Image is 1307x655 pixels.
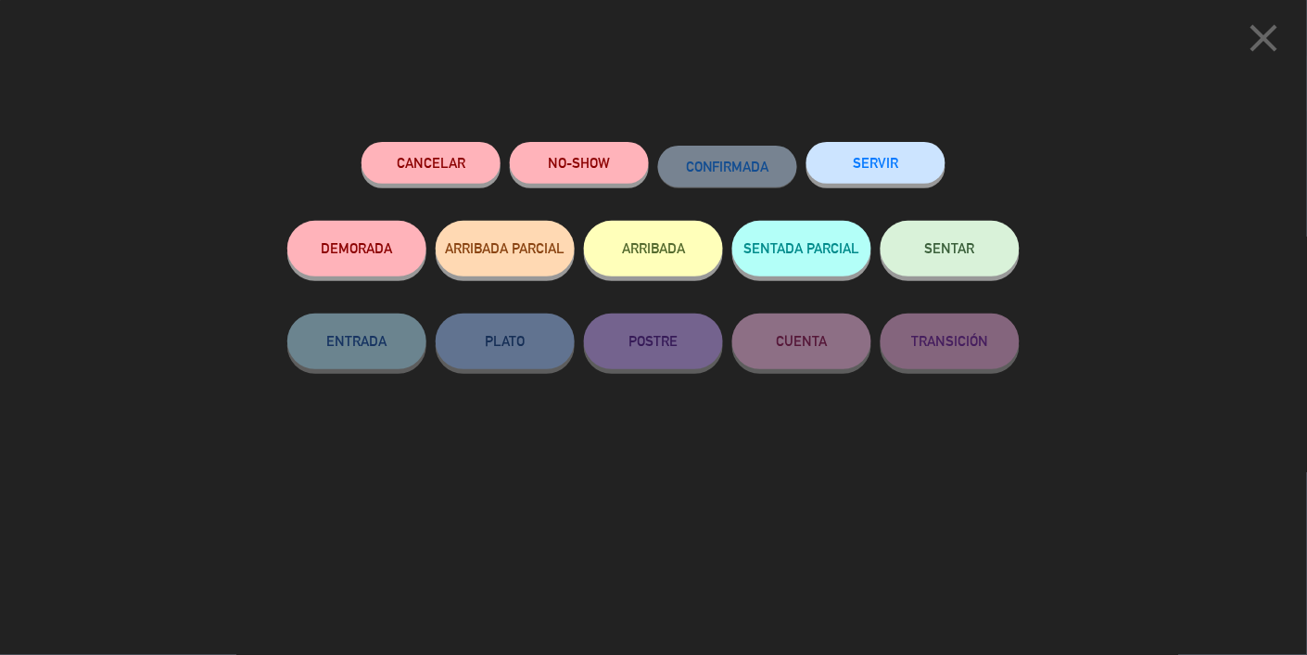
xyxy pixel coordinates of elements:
[658,146,797,187] button: CONFIRMADA
[1236,14,1293,69] button: close
[1241,15,1288,61] i: close
[881,221,1020,276] button: SENTAR
[732,221,871,276] button: SENTADA PARCIAL
[362,142,501,184] button: Cancelar
[446,240,565,256] span: ARRIBADA PARCIAL
[287,314,426,369] button: ENTRADA
[584,221,723,276] button: ARRIBADA
[584,314,723,369] button: POSTRE
[881,314,1020,369] button: TRANSICIÓN
[436,314,575,369] button: PLATO
[732,314,871,369] button: CUENTA
[510,142,649,184] button: NO-SHOW
[925,240,975,256] span: SENTAR
[436,221,575,276] button: ARRIBADA PARCIAL
[287,221,426,276] button: DEMORADA
[686,159,769,174] span: CONFIRMADA
[806,142,945,184] button: SERVIR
